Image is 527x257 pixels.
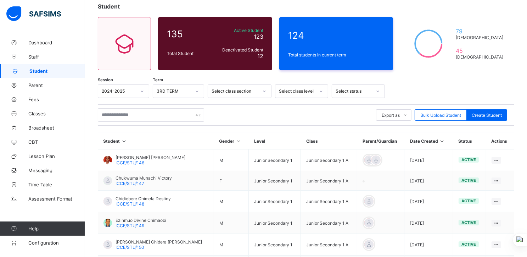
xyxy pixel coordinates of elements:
[301,149,357,171] td: Junior Secondary 1 A
[121,138,127,144] i: Sort in Ascending Order
[357,133,405,149] th: Parent/Guardian
[249,171,301,191] td: Junior Secondary 1
[28,40,85,45] span: Dashboard
[6,6,61,21] img: safsims
[461,220,476,225] span: active
[28,111,85,116] span: Classes
[28,196,85,202] span: Assessment Format
[165,49,212,58] div: Total Student
[98,3,120,10] span: Student
[116,160,144,165] span: ICCE/STU/146
[301,191,357,212] td: Junior Secondary 1 A
[405,234,453,256] td: [DATE]
[461,157,476,162] span: active
[249,212,301,234] td: Junior Secondary 1
[214,191,249,212] td: M
[116,175,172,181] span: Chukwuma Munachi Victory
[98,77,113,82] span: Session
[301,133,357,149] th: Class
[288,52,385,58] span: Total students in current term
[214,234,249,256] td: M
[98,133,214,149] th: Student
[28,226,85,231] span: Help
[153,77,163,82] span: Term
[214,149,249,171] td: M
[288,30,385,41] span: 124
[214,133,249,149] th: Gender
[28,97,85,102] span: Fees
[116,239,202,245] span: [PERSON_NAME] Chidera [PERSON_NAME]
[439,138,445,144] i: Sort in Ascending Order
[116,223,144,228] span: ICCE/STU/149
[405,133,453,149] th: Date Created
[28,139,85,145] span: CBT
[28,153,85,159] span: Lesson Plan
[116,201,144,207] span: ICCE/STU/148
[254,33,263,40] span: 123
[301,171,357,191] td: Junior Secondary 1 A
[382,113,400,118] span: Export as
[167,28,210,39] span: 135
[28,82,85,88] span: Parent
[214,212,249,234] td: M
[214,171,249,191] td: F
[236,138,242,144] i: Sort in Ascending Order
[249,149,301,171] td: Junior Secondary 1
[102,89,136,94] div: 2024-2025
[461,198,476,203] span: active
[214,28,263,33] span: Active Student
[29,68,85,74] span: Student
[461,242,476,247] span: active
[116,181,144,186] span: ICCE/STU/147
[116,218,166,223] span: Ezinmuo Divine Chimaobi
[486,133,514,149] th: Actions
[116,196,171,201] span: Chidiebere Chimela Destiny
[28,168,85,173] span: Messaging
[456,35,505,40] span: [DEMOGRAPHIC_DATA]
[257,53,263,60] span: 12
[405,171,453,191] td: [DATE]
[336,89,372,94] div: Select status
[456,54,505,60] span: [DEMOGRAPHIC_DATA]
[420,113,461,118] span: Bulk Upload Student
[405,191,453,212] td: [DATE]
[249,191,301,212] td: Junior Secondary 1
[28,125,85,131] span: Broadsheet
[405,149,453,171] td: [DATE]
[456,28,505,35] span: 79
[461,178,476,183] span: active
[405,212,453,234] td: [DATE]
[279,89,315,94] div: Select class level
[116,245,144,250] span: ICCE/STU/150
[456,47,505,54] span: 45
[301,234,357,256] td: Junior Secondary 1 A
[301,212,357,234] td: Junior Secondary 1 A
[157,89,191,94] div: 3RD TERM
[212,89,258,94] div: Select class section
[472,113,502,118] span: Create Student
[214,47,263,53] span: Deactivated Student
[28,240,85,246] span: Configuration
[28,54,85,60] span: Staff
[249,234,301,256] td: Junior Secondary 1
[28,182,85,187] span: Time Table
[453,133,486,149] th: Status
[116,155,185,160] span: [PERSON_NAME] [PERSON_NAME]
[249,133,301,149] th: Level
